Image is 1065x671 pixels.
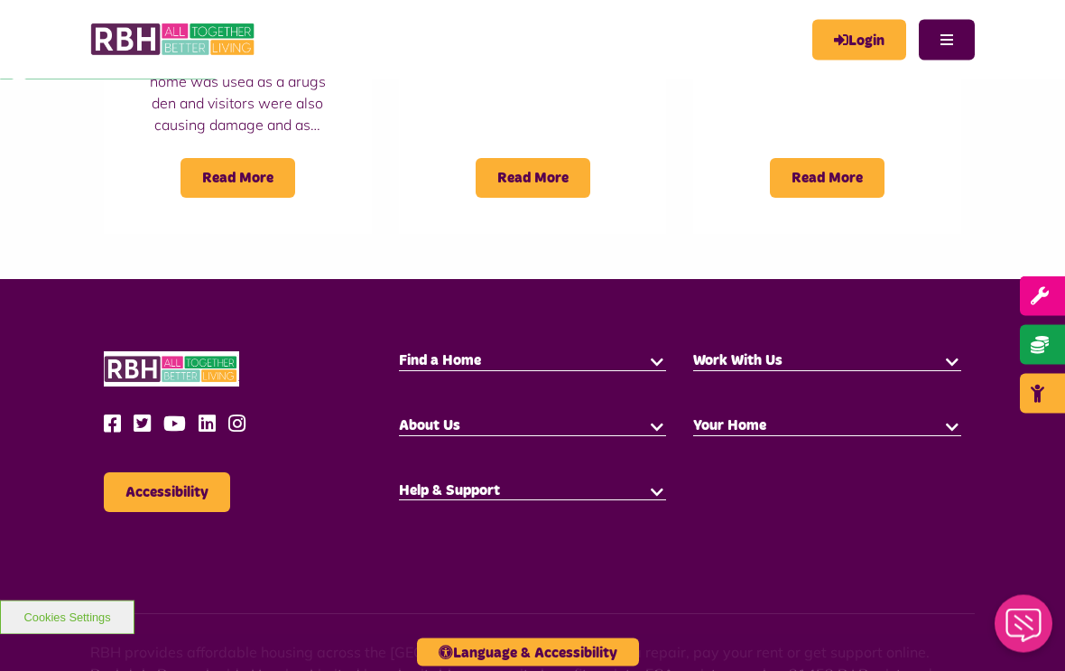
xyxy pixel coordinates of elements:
[90,18,257,61] img: RBH
[919,20,975,61] button: Navigation
[140,50,336,136] p: Customer evicted after her home was used as a drugs den and visitors were also causing damage and...
[812,20,906,61] a: MyRBH
[476,159,590,199] span: Read More
[104,473,230,513] button: Accessibility
[399,419,460,433] span: About Us
[181,159,295,199] span: Read More
[417,638,639,666] button: Language & Accessibility
[943,417,961,435] button: button
[770,159,884,199] span: Read More
[984,590,1065,671] iframe: Netcall Web Assistant for live chat
[648,352,666,370] button: button
[693,419,766,433] span: Your Home
[943,352,961,370] button: button
[399,484,500,499] span: Help & Support
[104,352,239,387] img: RBH
[648,417,666,435] button: button
[693,354,783,368] span: Work With Us
[399,354,481,368] span: Find a Home
[648,482,666,500] button: button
